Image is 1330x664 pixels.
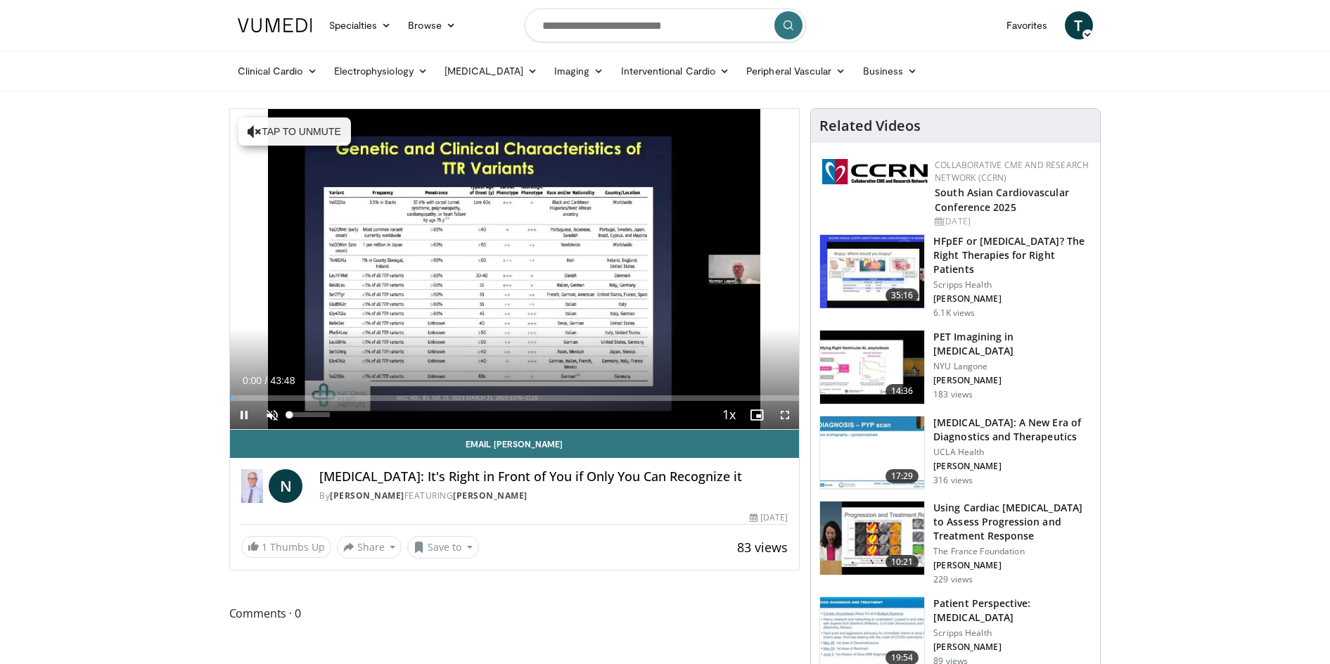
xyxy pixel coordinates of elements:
a: [MEDICAL_DATA] [436,57,546,85]
div: Progress Bar [230,395,800,401]
a: Peripheral Vascular [738,57,854,85]
a: 10:21 Using Cardiac [MEDICAL_DATA] to Assess Progression and Treatment Response The France Founda... [819,501,1092,585]
div: Volume Level [290,412,330,417]
button: Save to [407,536,479,558]
h4: [MEDICAL_DATA]: It's Right in Front of You if Only You Can Recognize it [319,469,788,485]
button: Tap to unmute [238,117,351,146]
img: 3a61ed57-80ed-4134-89e2-85aa32d7d692.150x105_q85_crop-smart_upscale.jpg [820,416,924,490]
div: By FEATURING [319,490,788,502]
a: 35:16 HFpEF or [MEDICAL_DATA]? The Right Therapies for Right Patients Scripps Health [PERSON_NAME... [819,234,1092,319]
a: Email [PERSON_NAME] [230,430,800,458]
p: Scripps Health [933,627,1092,639]
p: 6.1K views [933,307,975,319]
p: UCLA Health [933,447,1092,458]
p: Scripps Health [933,279,1092,290]
span: 17:29 [885,469,919,483]
p: 183 views [933,389,973,400]
a: Imaging [546,57,613,85]
img: 565c1543-92ae-41b9-a411-1852bf6529a5.150x105_q85_crop-smart_upscale.jpg [820,502,924,575]
a: Electrophysiology [326,57,436,85]
p: NYU Langone [933,361,1092,372]
div: [DATE] [935,215,1089,228]
a: Clinical Cardio [229,57,326,85]
button: Fullscreen [771,401,799,429]
span: Comments 0 [229,604,800,622]
a: Specialties [321,11,400,39]
p: [PERSON_NAME] [933,293,1092,305]
p: 229 views [933,574,973,585]
span: 43:48 [270,375,295,386]
a: N [269,469,302,503]
span: 10:21 [885,555,919,569]
h3: HFpEF or [MEDICAL_DATA]? The Right Therapies for Right Patients [933,234,1092,276]
button: Pause [230,401,258,429]
button: Unmute [258,401,286,429]
button: Enable picture-in-picture mode [743,401,771,429]
h3: [MEDICAL_DATA]: A New Era of Diagnostics and Therapeutics [933,416,1092,444]
a: 14:36 PET Imagining in [MEDICAL_DATA] NYU Langone [PERSON_NAME] 183 views [819,330,1092,404]
video-js: Video Player [230,109,800,430]
a: Business [855,57,926,85]
a: Collaborative CME and Research Network (CCRN) [935,159,1089,184]
a: 17:29 [MEDICAL_DATA]: A New Era of Diagnostics and Therapeutics UCLA Health [PERSON_NAME] 316 views [819,416,1092,490]
p: [PERSON_NAME] [933,641,1092,653]
img: dfd7e8cb-3665-484f-96d9-fe431be1631d.150x105_q85_crop-smart_upscale.jpg [820,235,924,308]
p: The France Foundation [933,546,1092,557]
p: [PERSON_NAME] [933,375,1092,386]
a: [PERSON_NAME] [330,490,404,502]
a: Interventional Cardio [613,57,738,85]
img: a04ee3ba-8487-4636-b0fb-5e8d268f3737.png.150x105_q85_autocrop_double_scale_upscale_version-0.2.png [822,159,928,184]
a: South Asian Cardiovascular Conference 2025 [935,186,1069,214]
p: 316 views [933,475,973,486]
button: Playback Rate [715,401,743,429]
div: [DATE] [750,511,788,524]
button: Share [337,536,402,558]
span: 35:16 [885,288,919,302]
a: Favorites [998,11,1056,39]
p: [PERSON_NAME] [933,560,1092,571]
a: T [1065,11,1093,39]
span: 83 views [737,539,788,556]
h3: PET Imagining in [MEDICAL_DATA] [933,330,1092,358]
img: VuMedi Logo [238,18,312,32]
h3: Using Cardiac [MEDICAL_DATA] to Assess Progression and Treatment Response [933,501,1092,543]
span: 0:00 [243,375,262,386]
span: 1 [262,540,267,554]
img: cac2b0cd-2f26-4174-8237-e40d74628455.150x105_q85_crop-smart_upscale.jpg [820,331,924,404]
h3: Patient Perspective: [MEDICAL_DATA] [933,596,1092,625]
input: Search topics, interventions [525,8,806,42]
a: 1 Thumbs Up [241,536,331,558]
a: [PERSON_NAME] [453,490,527,502]
h4: Related Videos [819,117,921,134]
p: [PERSON_NAME] [933,461,1092,472]
img: Dr. Norman E. Lepor [241,469,264,503]
span: / [265,375,268,386]
a: Browse [399,11,464,39]
span: 14:36 [885,384,919,398]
